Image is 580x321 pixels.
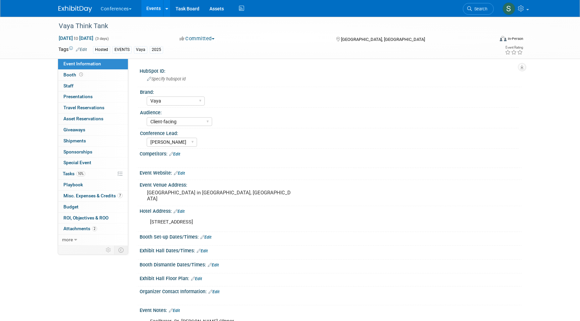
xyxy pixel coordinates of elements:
[58,191,128,201] a: Misc. Expenses & Credits7
[140,232,522,241] div: Booth Set-up Dates/Times:
[58,235,128,245] a: more
[63,138,86,143] span: Shipments
[140,273,522,282] div: Exhibit Hall Floor Plan:
[76,171,85,176] span: 10%
[500,36,506,41] img: Format-Inperson.png
[103,246,114,254] td: Personalize Event Tab Strip
[63,215,108,220] span: ROI, Objectives & ROO
[63,204,79,209] span: Budget
[505,46,523,49] div: Event Rating
[145,215,448,229] div: [STREET_ADDRESS]
[63,72,84,77] span: Booth
[147,190,291,202] pre: [GEOGRAPHIC_DATA] in [GEOGRAPHIC_DATA], [GEOGRAPHIC_DATA]
[63,171,85,176] span: Tasks
[63,61,101,66] span: Event Information
[341,37,425,42] span: [GEOGRAPHIC_DATA], [GEOGRAPHIC_DATA]
[58,180,128,190] a: Playbook
[58,35,94,41] span: [DATE] [DATE]
[92,226,97,231] span: 2
[63,116,103,121] span: Asset Reservations
[63,127,85,132] span: Giveaways
[58,70,128,80] a: Booth
[174,171,185,176] a: Edit
[58,59,128,69] a: Event Information
[140,180,522,188] div: Event Venue Address:
[140,305,522,314] div: Event Notes:
[463,3,494,15] a: Search
[191,276,202,281] a: Edit
[177,35,217,42] button: Committed
[63,83,74,88] span: Staff
[502,2,515,15] img: Sophie Buffo
[140,246,522,254] div: Exhibit Hall Dates/Times:
[58,91,128,102] a: Presentations
[140,260,522,268] div: Booth Dismantle Dates/Times:
[58,103,128,113] a: Travel Reservations
[169,308,180,313] a: Edit
[63,226,97,231] span: Attachments
[56,20,484,32] div: Vaya Think Tank
[76,47,87,52] a: Edit
[58,136,128,146] a: Shipments
[507,36,523,41] div: In-Person
[140,108,519,116] div: Audience:
[58,157,128,168] a: Special Event
[63,193,123,198] span: Misc. Expenses & Credits
[140,66,522,74] div: HubSpot ID:
[58,169,128,179] a: Tasks10%
[63,149,92,154] span: Sponsorships
[58,202,128,212] a: Budget
[95,37,109,41] span: (3 days)
[140,149,522,157] div: Competitors:
[62,237,73,242] span: more
[112,46,132,53] div: EVENTS
[140,87,519,95] div: Brand:
[174,209,185,214] a: Edit
[134,46,147,53] div: Vaya
[58,147,128,157] a: Sponsorships
[63,94,93,99] span: Presentations
[208,263,219,267] a: Edit
[58,6,92,12] img: ExhibitDay
[140,286,522,295] div: Organizer Contact Information:
[63,182,83,187] span: Playbook
[58,114,128,124] a: Asset Reservations
[169,152,180,156] a: Edit
[140,128,519,137] div: Conference Lead:
[58,213,128,223] a: ROI, Objectives & ROO
[197,249,208,253] a: Edit
[114,246,128,254] td: Toggle Event Tabs
[58,223,128,234] a: Attachments2
[140,168,522,177] div: Event Website:
[58,46,87,54] td: Tags
[472,6,487,11] span: Search
[200,235,211,240] a: Edit
[147,76,186,81] span: Specify hubspot id
[454,35,523,45] div: Event Format
[73,36,79,41] span: to
[208,290,220,294] a: Edit
[140,206,522,215] div: Hotel Address:
[63,105,104,110] span: Travel Reservations
[58,125,128,135] a: Giveaways
[78,72,84,77] span: Booth not reserved yet
[58,81,128,91] a: Staff
[150,46,163,53] div: 2025
[93,46,110,53] div: Hosted
[63,160,91,165] span: Special Event
[117,193,123,198] span: 7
